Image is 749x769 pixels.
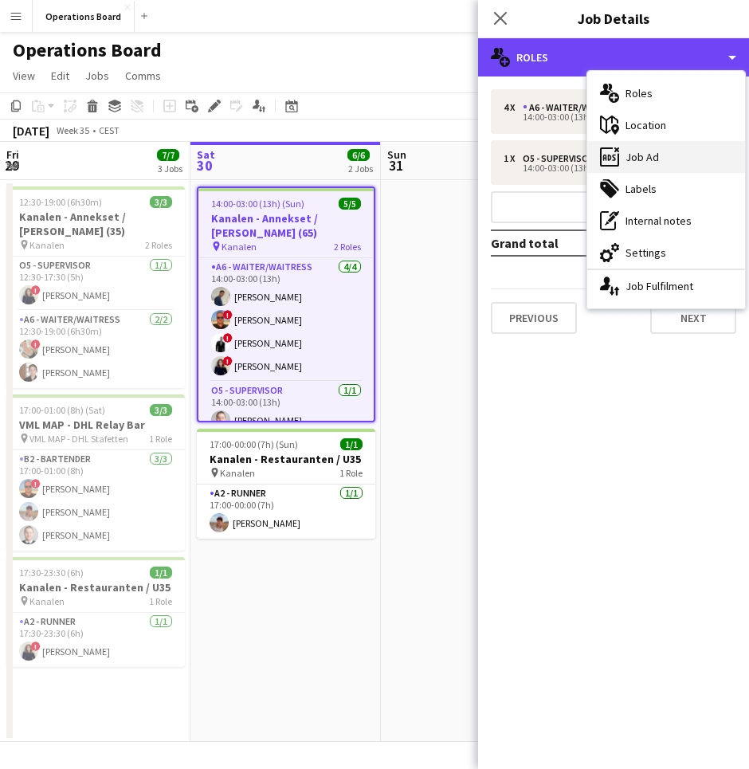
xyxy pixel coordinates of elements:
[504,164,707,172] div: 14:00-03:00 (13h)
[149,595,172,607] span: 1 Role
[149,433,172,445] span: 1 Role
[347,149,370,161] span: 6/6
[587,109,745,141] div: Location
[13,123,49,139] div: [DATE]
[220,467,255,479] span: Kanalen
[29,239,65,251] span: Kanalen
[223,310,233,320] span: !
[587,173,745,205] div: Labels
[197,429,375,539] app-job-card: 17:00-00:00 (7h) (Sun)1/1Kanalen - Restauranten / U35 Kanalen1 RoleA2 - RUNNER1/117:00-00:00 (7h)...
[85,69,109,83] span: Jobs
[119,65,167,86] a: Comms
[79,65,116,86] a: Jobs
[348,163,373,175] div: 2 Jobs
[31,641,41,651] span: !
[125,69,161,83] span: Comms
[33,1,135,32] button: Operations Board
[31,479,41,488] span: !
[340,438,363,450] span: 1/1
[6,450,185,551] app-card-role: B2 - BARTENDER3/317:00-01:00 (8h)![PERSON_NAME][PERSON_NAME][PERSON_NAME]
[150,196,172,208] span: 3/3
[19,567,84,579] span: 17:30-23:30 (6h)
[650,302,736,334] button: Next
[4,156,19,175] span: 29
[198,382,374,436] app-card-role: O5 - SUPERVISOR1/114:00-03:00 (13h)[PERSON_NAME]
[197,186,375,422] app-job-card: 14:00-03:00 (13h) (Sun)5/5Kanalen - Annekset / [PERSON_NAME] (65) Kanalen2 RolesA6 - WAITER/WAITR...
[19,404,105,416] span: 17:00-01:00 (8h) (Sat)
[491,302,577,334] button: Previous
[31,285,41,295] span: !
[491,191,736,223] button: Add role
[523,153,601,164] div: O5 - SUPERVISOR
[222,241,257,253] span: Kanalen
[6,147,19,162] span: Fri
[387,147,406,162] span: Sun
[13,38,162,62] h1: Operations Board
[339,467,363,479] span: 1 Role
[587,237,745,269] div: Settings
[29,433,128,445] span: VML MAP - DHL Stafetten
[198,258,374,382] app-card-role: A6 - WAITER/WAITRESS4/414:00-03:00 (13h)[PERSON_NAME]![PERSON_NAME]![PERSON_NAME]![PERSON_NAME]
[53,124,92,136] span: Week 35
[6,394,185,551] app-job-card: 17:00-01:00 (8h) (Sat)3/3VML MAP - DHL Relay Bar VML MAP - DHL Stafetten1 RoleB2 - BARTENDER3/317...
[45,65,76,86] a: Edit
[145,239,172,251] span: 2 Roles
[6,210,185,238] h3: Kanalen - Annekset / [PERSON_NAME] (35)
[587,141,745,173] div: Job Ad
[157,149,179,161] span: 7/7
[6,311,185,388] app-card-role: A6 - WAITER/WAITRESS2/212:30-19:00 (6h30m)![PERSON_NAME][PERSON_NAME]
[504,153,523,164] div: 1 x
[197,452,375,466] h3: Kanalen - Restauranten / U35
[223,356,233,366] span: !
[504,102,523,113] div: 4 x
[587,77,745,109] div: Roles
[491,230,636,256] td: Grand total
[198,211,374,240] h3: Kanalen - Annekset / [PERSON_NAME] (65)
[19,196,102,208] span: 12:30-19:00 (6h30m)
[150,404,172,416] span: 3/3
[334,241,361,253] span: 2 Roles
[31,339,41,349] span: !
[385,156,406,175] span: 31
[29,595,65,607] span: Kanalen
[197,485,375,539] app-card-role: A2 - RUNNER1/117:00-00:00 (7h)[PERSON_NAME]
[197,147,215,162] span: Sat
[51,69,69,83] span: Edit
[13,69,35,83] span: View
[523,102,632,113] div: A6 - WAITER/WAITRESS
[504,113,707,121] div: 14:00-03:00 (13h)
[587,205,745,237] div: Internal notes
[6,257,185,311] app-card-role: O5 - SUPERVISOR1/112:30-17:30 (5h)![PERSON_NAME]
[150,567,172,579] span: 1/1
[6,557,185,667] app-job-card: 17:30-23:30 (6h)1/1Kanalen - Restauranten / U35 Kanalen1 RoleA2 - RUNNER1/117:30-23:30 (6h)![PERS...
[478,8,749,29] h3: Job Details
[211,198,304,210] span: 14:00-03:00 (13h) (Sun)
[210,438,298,450] span: 17:00-00:00 (7h) (Sun)
[6,580,185,594] h3: Kanalen - Restauranten / U35
[6,418,185,432] h3: VML MAP - DHL Relay Bar
[6,65,41,86] a: View
[6,186,185,388] app-job-card: 12:30-19:00 (6h30m)3/3Kanalen - Annekset / [PERSON_NAME] (35) Kanalen2 RolesO5 - SUPERVISOR1/112:...
[223,333,233,343] span: !
[6,613,185,667] app-card-role: A2 - RUNNER1/117:30-23:30 (6h)![PERSON_NAME]
[587,270,745,302] div: Job Fulfilment
[158,163,182,175] div: 3 Jobs
[99,124,120,136] div: CEST
[194,156,215,175] span: 30
[339,198,361,210] span: 5/5
[478,38,749,77] div: Roles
